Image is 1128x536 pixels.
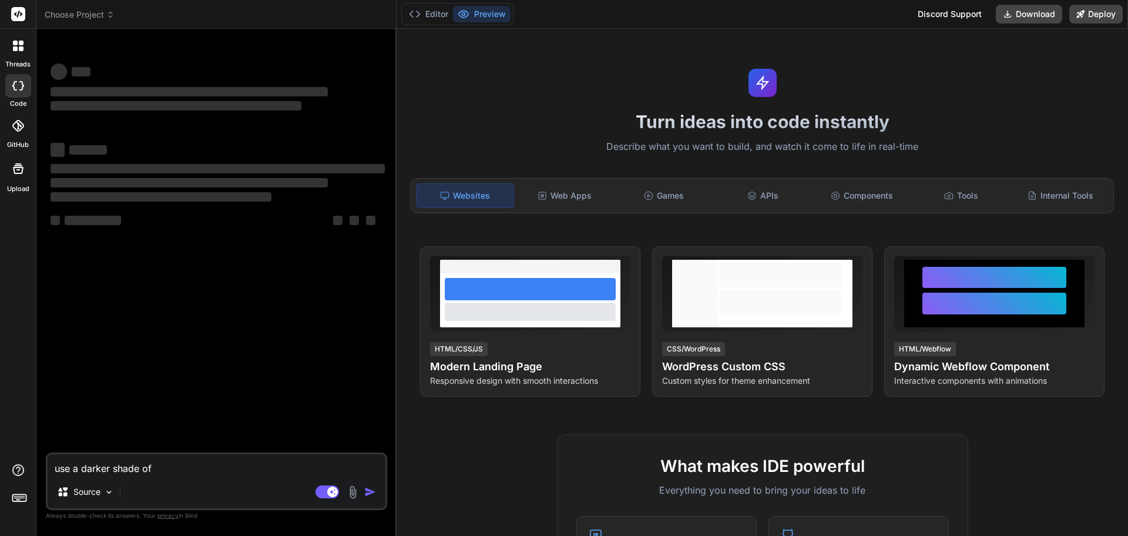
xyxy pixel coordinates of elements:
[894,375,1095,387] p: Interactive components with animations
[69,145,107,155] span: ‌
[51,178,328,187] span: ‌
[333,216,343,225] span: ‌
[894,359,1095,375] h4: Dynamic Webflow Component
[366,216,375,225] span: ‌
[576,483,949,497] p: Everything you need to bring your ideas to life
[73,486,100,498] p: Source
[46,510,387,521] p: Always double-check its answers. Your in Bind
[430,375,630,387] p: Responsive design with smooth interactions
[453,6,511,22] button: Preview
[51,63,67,80] span: ‌
[346,485,360,499] img: attachment
[5,59,31,69] label: threads
[51,164,385,173] span: ‌
[404,139,1121,155] p: Describe what you want to build, and watch it come to life in real-time
[576,454,949,478] h2: What makes IDE powerful
[1012,183,1109,208] div: Internal Tools
[404,6,453,22] button: Editor
[51,216,60,225] span: ‌
[104,487,114,497] img: Pick Models
[157,512,179,519] span: privacy
[714,183,811,208] div: APIs
[416,183,514,208] div: Websites
[48,454,385,475] textarea: use a darker shade of
[364,486,376,498] img: icon
[911,5,989,24] div: Discord Support
[404,111,1121,132] h1: Turn ideas into code instantly
[616,183,713,208] div: Games
[1069,5,1123,24] button: Deploy
[913,183,1010,208] div: Tools
[894,342,956,356] div: HTML/Webflow
[7,184,29,194] label: Upload
[430,359,630,375] h4: Modern Landing Page
[51,101,301,110] span: ‌
[662,342,725,356] div: CSS/WordPress
[516,183,613,208] div: Web Apps
[814,183,911,208] div: Components
[430,342,488,356] div: HTML/CSS/JS
[51,192,271,202] span: ‌
[65,216,121,225] span: ‌
[51,87,328,96] span: ‌
[72,67,90,76] span: ‌
[45,9,115,21] span: Choose Project
[51,143,65,157] span: ‌
[350,216,359,225] span: ‌
[662,359,862,375] h4: WordPress Custom CSS
[996,5,1062,24] button: Download
[7,140,29,150] label: GitHub
[662,375,862,387] p: Custom styles for theme enhancement
[10,99,26,109] label: code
